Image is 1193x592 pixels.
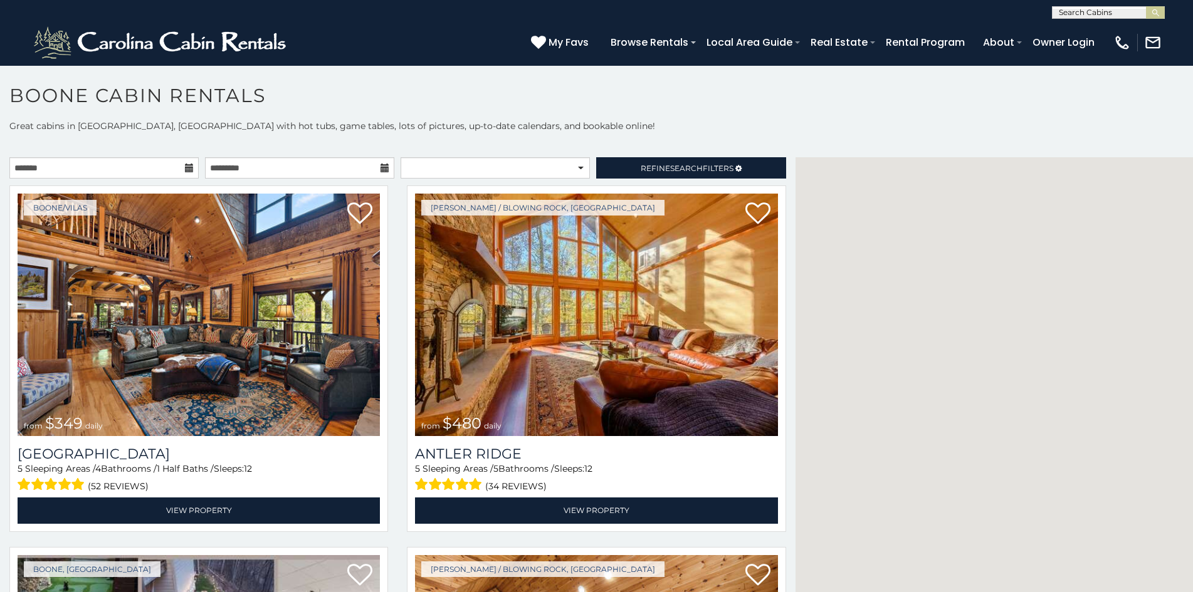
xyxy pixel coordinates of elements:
a: Add to favorites [745,563,770,589]
h3: Diamond Creek Lodge [18,445,380,462]
a: Diamond Creek Lodge from $349 daily [18,194,380,436]
span: Refine Filters [641,164,733,173]
span: My Favs [549,34,589,50]
span: daily [85,421,103,430]
a: Local Area Guide [700,31,799,53]
a: View Property [18,497,380,523]
a: Antler Ridge from $480 daily [415,194,777,436]
a: RefineSearchFilters [596,157,786,179]
span: from [421,421,440,430]
span: 5 [415,463,420,474]
a: Browse Rentals [604,31,695,53]
a: My Favs [531,34,592,51]
a: Add to favorites [745,201,770,227]
img: Antler Ridge [415,194,777,436]
div: Sleeping Areas / Bathrooms / Sleeps: [18,462,380,494]
a: [PERSON_NAME] / Blowing Rock, [GEOGRAPHIC_DATA] [421,200,665,216]
span: 1 Half Baths / [157,463,214,474]
img: White-1-2.png [31,24,292,61]
span: Search [670,164,703,173]
a: [GEOGRAPHIC_DATA] [18,445,380,462]
a: Antler Ridge [415,445,777,462]
a: Add to favorites [347,563,372,589]
span: 12 [584,463,592,474]
div: Sleeping Areas / Bathrooms / Sleeps: [415,462,777,494]
span: 12 [244,463,252,474]
span: daily [484,421,502,430]
img: mail-regular-white.png [1144,34,1162,51]
span: $480 [443,414,481,432]
span: $349 [45,414,83,432]
a: About [977,31,1021,53]
img: Diamond Creek Lodge [18,194,380,436]
span: 5 [18,463,23,474]
span: (34 reviews) [485,478,547,494]
img: phone-regular-white.png [1113,34,1131,51]
a: Boone, [GEOGRAPHIC_DATA] [24,561,160,577]
span: from [24,421,43,430]
a: View Property [415,497,777,523]
a: Real Estate [804,31,874,53]
span: (52 reviews) [88,478,149,494]
a: Rental Program [880,31,971,53]
span: 4 [95,463,101,474]
a: Add to favorites [347,201,372,227]
a: Owner Login [1026,31,1101,53]
a: Boone/Vilas [24,200,97,216]
span: 5 [493,463,498,474]
a: [PERSON_NAME] / Blowing Rock, [GEOGRAPHIC_DATA] [421,561,665,577]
